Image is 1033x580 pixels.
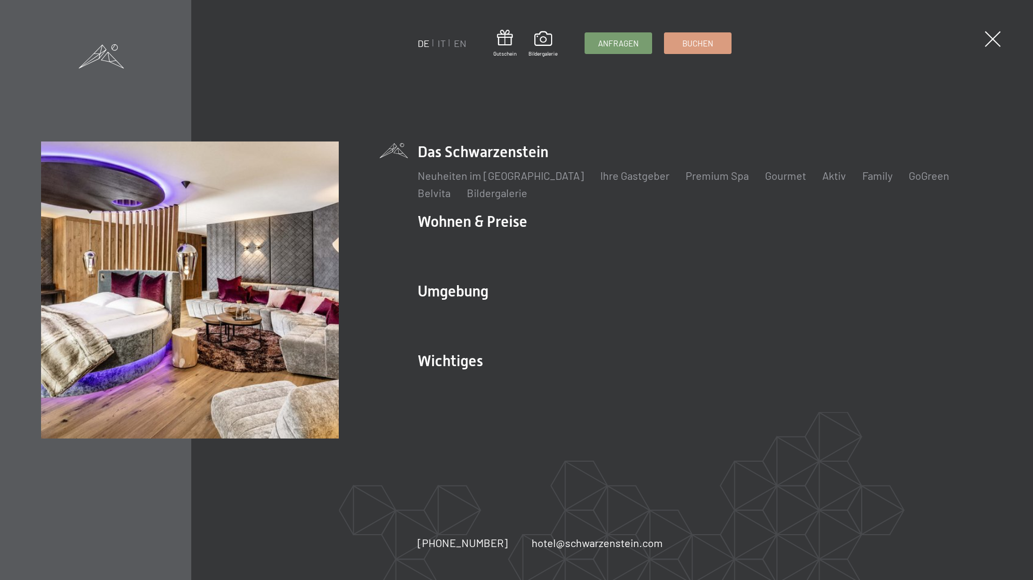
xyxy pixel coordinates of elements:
span: Anfragen [598,38,639,49]
a: [PHONE_NUMBER] [418,535,508,550]
a: Bildergalerie [467,186,527,199]
a: Premium Spa [686,169,749,182]
a: Neuheiten im [GEOGRAPHIC_DATA] [418,169,584,182]
a: hotel@schwarzenstein.com [532,535,663,550]
a: Bildergalerie [528,31,558,57]
a: Anfragen [585,33,652,53]
span: [PHONE_NUMBER] [418,536,508,549]
a: IT [438,37,446,49]
a: DE [418,37,430,49]
a: Ihre Gastgeber [600,169,669,182]
a: EN [454,37,466,49]
a: Gutschein [493,30,516,57]
a: Belvita [418,186,451,199]
a: Gourmet [765,169,806,182]
span: Gutschein [493,50,516,57]
a: Family [862,169,893,182]
span: Bildergalerie [528,50,558,57]
a: GoGreen [909,169,949,182]
a: Buchen [665,33,731,53]
span: Buchen [682,38,713,49]
a: Aktiv [822,169,846,182]
img: Wellnesshotel Südtirol SCHWARZENSTEIN - Wellnessurlaub in den Alpen, Wandern und Wellness [41,141,339,439]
